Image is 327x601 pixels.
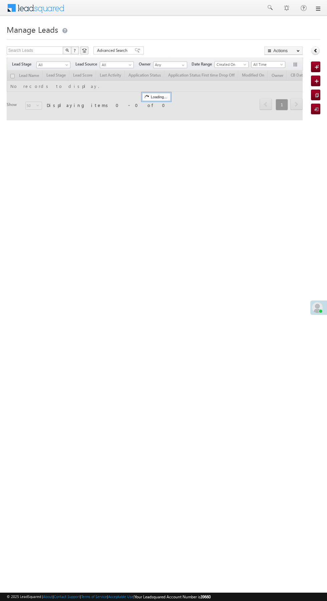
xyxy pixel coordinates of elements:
[12,61,36,67] span: Lead Stage
[75,61,100,67] span: Lead Source
[134,594,211,599] span: Your Leadsquared Account Number is
[7,594,211,600] span: © 2025 LeadSquared | | | | |
[142,93,171,101] div: Loading...
[65,48,69,52] img: Search
[43,594,53,599] a: About
[252,62,283,68] span: All Time
[108,594,133,599] a: Acceptable Use
[251,61,285,68] a: All Time
[215,62,247,68] span: Created On
[100,62,132,68] span: All
[153,62,187,68] input: Type to Search
[178,62,187,69] a: Show All Items
[97,47,129,53] span: Advanced Search
[100,62,134,68] a: All
[201,594,211,599] span: 39660
[36,62,70,68] a: All
[71,46,79,54] button: ?
[74,47,77,53] span: ?
[37,62,68,68] span: All
[192,61,215,67] span: Date Range
[215,61,249,68] a: Created On
[139,61,153,67] span: Owner
[81,594,107,599] a: Terms of Service
[54,594,80,599] a: Contact Support
[264,46,303,55] button: Actions
[7,24,58,35] span: Manage Leads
